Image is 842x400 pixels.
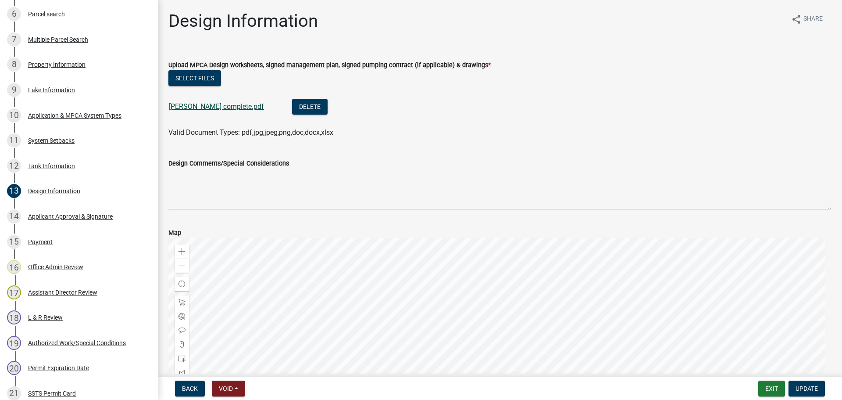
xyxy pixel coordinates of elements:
[7,58,21,72] div: 8
[7,260,21,274] div: 16
[7,336,21,350] div: 19
[292,103,328,112] wm-modal-confirm: Delete Document
[7,285,21,299] div: 17
[28,340,126,346] div: Authorized Work/Special Conditions
[7,108,21,123] div: 10
[168,11,318,32] h1: Design Information
[7,235,21,249] div: 15
[212,381,245,396] button: Void
[7,209,21,223] div: 14
[7,83,21,97] div: 9
[28,87,75,93] div: Lake Information
[168,70,221,86] button: Select files
[803,14,823,25] span: Share
[7,32,21,47] div: 7
[7,310,21,324] div: 18
[168,62,491,68] label: Upload MPCA Design worksheets, signed management plan, signed pumping contract (if applicable) & ...
[28,188,80,194] div: Design Information
[168,128,333,137] span: Valid Document Types: pdf,jpg,jpeg,png,doc,docx,xlsx
[28,213,113,220] div: Applicant Approval & Signature
[7,361,21,375] div: 20
[7,133,21,148] div: 11
[169,102,264,111] a: [PERSON_NAME] complete.pdf
[28,137,75,144] div: System Setbacks
[28,239,53,245] div: Payment
[28,112,121,119] div: Application & MPCA System Types
[292,99,328,115] button: Delete
[7,159,21,173] div: 12
[758,381,785,396] button: Exit
[175,259,189,273] div: Zoom out
[28,61,86,68] div: Property Information
[28,264,83,270] div: Office Admin Review
[28,36,88,43] div: Multiple Parcel Search
[796,385,818,392] span: Update
[182,385,198,392] span: Back
[28,314,63,321] div: L & R Review
[175,245,189,259] div: Zoom in
[28,11,65,17] div: Parcel search
[7,184,21,198] div: 13
[791,14,802,25] i: share
[175,381,205,396] button: Back
[784,11,830,28] button: shareShare
[168,161,289,167] label: Design Comments/Special Considerations
[28,163,75,169] div: Tank Information
[28,365,89,371] div: Permit Expiration Date
[168,230,181,236] label: Map
[7,7,21,21] div: 6
[788,381,825,396] button: Update
[219,385,233,392] span: Void
[28,289,97,295] div: Assistant Director Review
[175,277,189,291] div: Find my location
[28,390,76,396] div: SSTS Permit Card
